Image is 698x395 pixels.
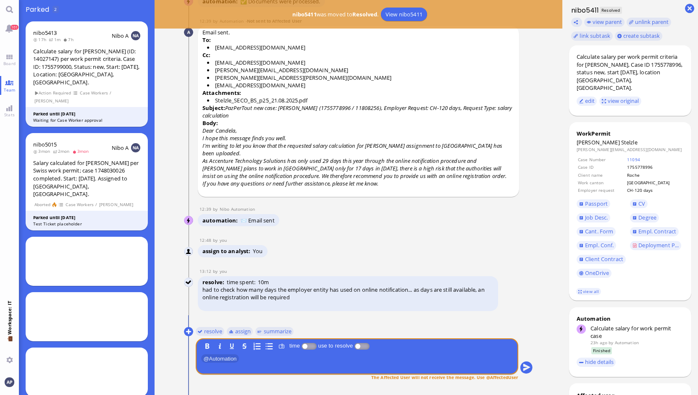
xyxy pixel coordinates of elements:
[569,5,599,15] h1: nibo5411
[627,164,682,170] td: 1755778996
[580,32,610,39] span: link subtask
[352,10,377,18] b: Resolved
[317,343,354,349] label: use to resolve
[599,97,641,106] button: view original
[33,159,140,198] div: Salary calculated for [PERSON_NAME] per Swiss work permit; case 1748030026 completed. Start: [DAT...
[33,29,57,37] span: nibo5413
[584,18,625,27] button: view parent
[215,341,224,351] button: I
[577,255,626,264] a: Client Contract
[240,217,275,224] span: 📨 Email sent
[227,341,236,351] button: U
[1,60,18,66] span: Board
[630,199,648,209] a: CV
[202,180,514,187] p: If you have any questions or need further assistance, please let me know.
[202,134,514,157] p: I hope this message finds you well. I'm writing to let you know that the requested salary calcula...
[577,358,616,367] button: hide details
[577,172,626,178] td: Client name
[220,237,227,243] span: anand.pazhenkottil@bluelakelegal.com
[202,341,212,351] button: B
[202,286,493,301] p: had to check how many days the employer entity has used on online notification... as days are sti...
[131,143,140,152] img: NA
[577,187,626,194] td: Employer request
[302,343,317,349] p-inputswitch: Log time spent
[53,148,72,154] span: 2mon
[600,7,622,14] span: Resolved
[630,213,659,222] a: Degree
[630,241,681,250] a: Deployment P...
[202,127,514,134] p: Dear Candela,
[207,59,514,66] li: [EMAIL_ADDRESS][DOMAIN_NAME]
[207,74,514,81] li: [PERSON_NAME][EMAIL_ADDRESS][PERSON_NAME][DOMAIN_NAME]
[2,112,17,118] span: Stats
[34,89,72,97] span: Action Required
[33,221,141,227] div: Test Ticket placeholder
[577,269,611,278] a: OneDrive
[371,374,518,380] span: The Affected User will not receive the message. Use @AffectedUser
[577,53,684,92] div: Calculate salary per work permit criteria for [PERSON_NAME], Case ID 1755778996, status new, star...
[202,104,225,112] strong: Subject:
[202,89,241,97] strong: Attachments:
[207,66,514,74] li: [PERSON_NAME][EMAIL_ADDRESS][DOMAIN_NAME]
[131,31,140,40] img: NA
[292,10,317,18] b: nibo5411
[202,29,514,195] span: Email sent.
[202,278,227,286] span: resolve
[202,157,514,180] div: As Accenture Technology Solutions has only used 29 days this year through the online notification...
[199,206,213,212] span: 12:39
[590,340,607,345] span: 23h ago
[585,255,623,263] span: Client Contract
[609,340,613,345] span: by
[255,327,294,336] button: summarize
[591,347,612,354] span: Finished
[577,130,684,137] div: WorkPermit
[33,215,141,221] div: Parked until [DATE]
[195,327,224,336] button: resolve
[33,117,141,123] div: Waiting for Case Worker approval
[202,217,240,224] span: automation
[226,327,253,336] button: assign
[577,139,620,146] span: [PERSON_NAME]
[627,157,640,162] a: 11094
[638,214,656,221] span: Degree
[585,200,608,207] span: Passport
[199,268,213,274] span: 13:12
[213,237,220,243] span: by
[240,341,249,351] button: S
[10,25,18,30] span: 101
[207,44,514,51] li: [EMAIL_ADDRESS][DOMAIN_NAME]
[615,340,639,345] span: automation@bluelakelegal.com
[630,227,678,236] a: Empl. Contract
[33,37,49,42] span: 17h
[49,37,63,42] span: 1m
[63,37,76,42] span: 7h
[207,97,514,104] li: Stelzle_SECO_BS_p25_21.08.2025.pdf
[577,241,616,250] a: Empl. Conf.
[95,201,98,208] span: /
[112,32,129,39] span: Nibo A
[354,343,370,349] p-inputswitch: use to resolve
[290,10,381,18] span: was moved to .
[577,213,610,222] a: Job Desc.
[112,144,129,152] span: Nibo A
[66,201,94,208] span: Case Workers
[34,201,51,208] span: Aborted
[576,288,601,295] a: view all
[80,89,108,97] span: Case Workers
[577,199,610,209] a: Passport
[577,156,626,163] td: Case Number
[585,214,608,221] span: Job Desc.
[33,141,57,148] a: nibo5015
[26,5,52,14] span: Parked
[202,247,253,255] span: assign to analyst
[34,97,69,105] span: [PERSON_NAME]
[202,104,512,119] i: PazPerTout new case: [PERSON_NAME] (1755778996 / 11808256), Employer Request: CH-120 days, Reques...
[110,89,112,97] span: /
[585,228,613,235] span: Cant. Form
[615,31,662,41] button: create subtask
[381,8,427,21] a: View nibo5411
[184,28,193,37] img: Automation
[288,343,302,349] label: time
[227,278,255,286] span: time spent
